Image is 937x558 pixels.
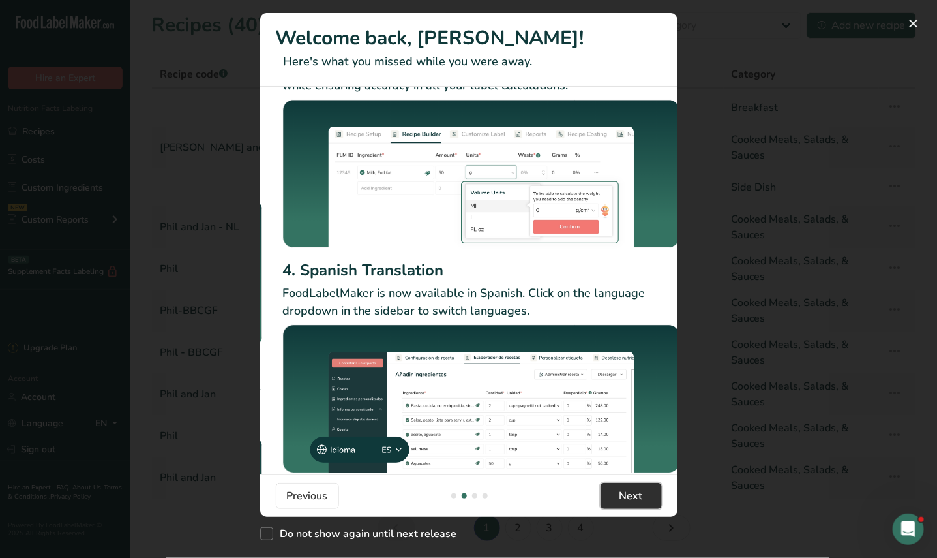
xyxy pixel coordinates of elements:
button: Previous [276,483,339,509]
h1: Welcome back, [PERSON_NAME]! [276,23,662,53]
p: FoodLabelMaker is now available in Spanish. Click on the language dropdown in the sidebar to swit... [283,285,679,320]
iframe: Intercom live chat [893,514,924,545]
span: Previous [287,488,328,504]
span: Do not show again until next release [273,527,457,540]
span: Next [619,488,643,504]
img: Spanish Translation [283,325,679,473]
p: Here's what you missed while you were away. [276,53,662,70]
img: Density Conversions [283,100,679,254]
h2: 4. Spanish Translation [283,258,679,282]
button: Next [601,483,662,509]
